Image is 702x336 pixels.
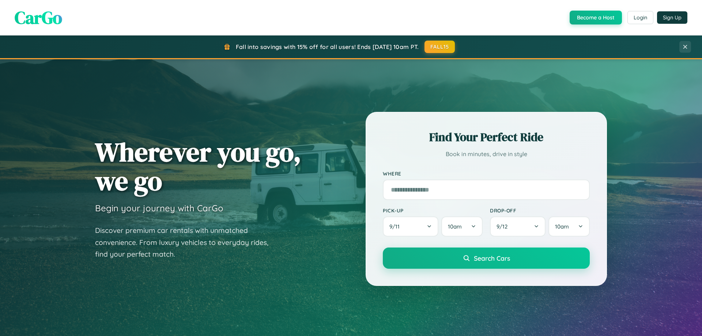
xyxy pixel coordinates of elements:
[490,216,546,237] button: 9/12
[490,207,590,214] label: Drop-off
[441,216,483,237] button: 10am
[657,11,687,24] button: Sign Up
[383,207,483,214] label: Pick-up
[548,216,590,237] button: 10am
[474,254,510,262] span: Search Cars
[383,129,590,145] h2: Find Your Perfect Ride
[383,248,590,269] button: Search Cars
[389,223,403,230] span: 9 / 11
[95,203,223,214] h3: Begin your journey with CarGo
[383,170,590,177] label: Where
[95,137,301,195] h1: Wherever you go, we go
[448,223,462,230] span: 10am
[383,149,590,159] p: Book in minutes, drive in style
[95,224,278,260] p: Discover premium car rentals with unmatched convenience. From luxury vehicles to everyday rides, ...
[570,11,622,24] button: Become a Host
[627,11,653,24] button: Login
[383,216,438,237] button: 9/11
[236,43,419,50] span: Fall into savings with 15% off for all users! Ends [DATE] 10am PT.
[555,223,569,230] span: 10am
[497,223,511,230] span: 9 / 12
[15,5,62,30] span: CarGo
[424,41,455,53] button: FALL15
